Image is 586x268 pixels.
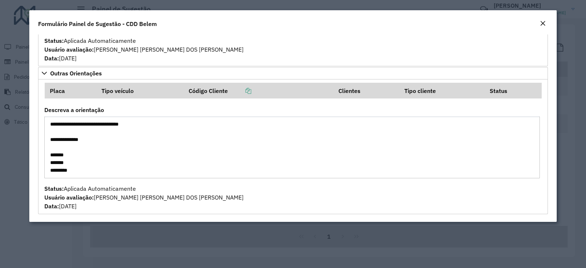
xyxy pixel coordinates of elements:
strong: Status: [44,37,64,44]
em: Fechar [540,21,546,26]
th: Clientes [333,83,399,98]
button: Close [538,19,548,29]
strong: Status: [44,185,64,192]
th: Placa [45,83,97,98]
span: Outras Orientações [50,70,102,76]
a: Outras Orientações [38,67,548,79]
strong: Data: [44,55,59,62]
strong: Usuário avaliação: [44,194,94,201]
div: Outras Orientações [38,79,548,214]
strong: Data: [44,202,59,210]
strong: Usuário avaliação: [44,46,94,53]
th: Tipo cliente [399,83,485,98]
h4: Formulário Painel de Sugestão - CDD Belem [38,19,157,28]
th: Código Cliente [183,83,333,98]
th: Tipo veículo [96,83,183,98]
span: Aplicada Automaticamente [PERSON_NAME] [PERSON_NAME] DOS [PERSON_NAME] [DATE] [44,37,244,62]
label: Descreva a orientação [44,105,104,114]
span: Aplicada Automaticamente [PERSON_NAME] [PERSON_NAME] DOS [PERSON_NAME] [DATE] [44,185,244,210]
th: Status [485,83,542,98]
a: Copiar [228,87,251,94]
